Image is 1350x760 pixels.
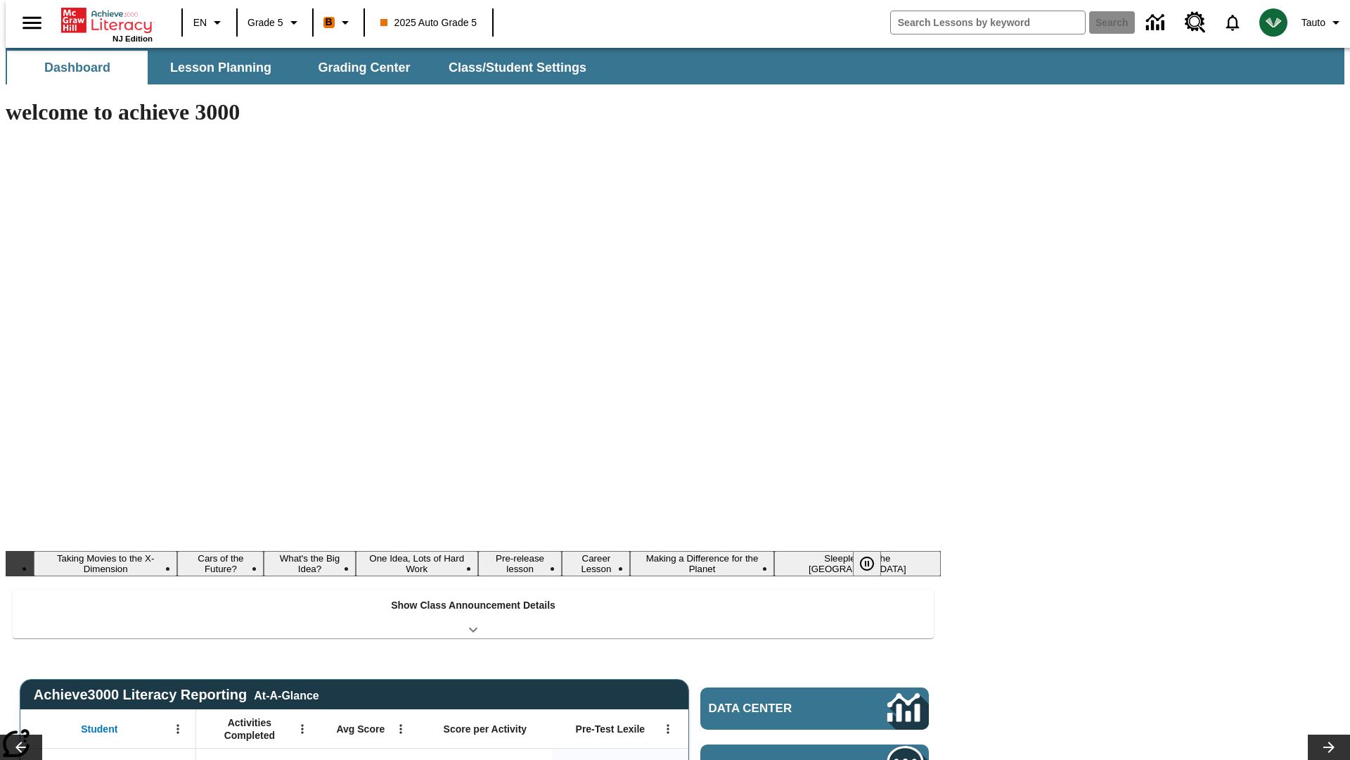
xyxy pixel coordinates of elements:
button: Slide 2 Cars of the Future? [177,551,264,576]
div: Home [61,5,153,43]
button: Slide 5 Pre-release lesson [478,551,562,576]
div: Pause [853,551,895,576]
button: Open Menu [390,718,411,740]
span: Avg Score [336,723,385,735]
button: Slide 1 Taking Movies to the X-Dimension [34,551,177,576]
span: Tauto [1301,15,1325,30]
button: Grading Center [294,51,435,84]
button: Lesson carousel, Next [1308,735,1350,760]
span: 2025 Auto Grade 5 [380,15,477,30]
button: Select a new avatar [1251,4,1296,41]
button: Open Menu [657,718,679,740]
button: Pause [853,551,881,576]
p: Show Class Announcement Details [391,598,555,613]
button: Open Menu [167,718,188,740]
span: Grade 5 [247,15,283,30]
button: Class/Student Settings [437,51,598,84]
span: Student [81,723,117,735]
a: Notifications [1214,4,1251,41]
button: Boost Class color is orange. Change class color [318,10,359,35]
button: Open Menu [292,718,313,740]
div: At-A-Glance [254,687,319,702]
button: Slide 8 Sleepless in the Animal Kingdom [774,551,941,576]
button: Slide 4 One Idea, Lots of Hard Work [356,551,478,576]
div: Show Class Announcement Details [13,590,934,638]
span: Data Center [709,702,840,716]
button: Slide 3 What's the Big Idea? [264,551,355,576]
a: Resource Center, Will open in new tab [1176,4,1214,42]
input: search field [891,11,1085,34]
span: Pre-Test Lexile [576,723,645,735]
span: EN [193,15,207,30]
span: Score per Activity [444,723,527,735]
button: Slide 6 Career Lesson [562,551,630,576]
button: Slide 7 Making a Difference for the Planet [630,551,773,576]
div: SubNavbar [6,51,599,84]
button: Open side menu [11,2,53,44]
button: Lesson Planning [150,51,291,84]
a: Data Center [700,688,929,730]
span: Achieve3000 Literacy Reporting [34,687,319,703]
span: B [326,13,333,31]
button: Language: EN, Select a language [187,10,232,35]
button: Profile/Settings [1296,10,1350,35]
a: Home [61,6,153,34]
img: avatar image [1259,8,1287,37]
h1: welcome to achieve 3000 [6,99,941,125]
button: Grade: Grade 5, Select a grade [242,10,308,35]
span: Activities Completed [203,716,296,742]
button: Dashboard [7,51,148,84]
span: NJ Edition [112,34,153,43]
a: Data Center [1138,4,1176,42]
div: SubNavbar [6,48,1344,84]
